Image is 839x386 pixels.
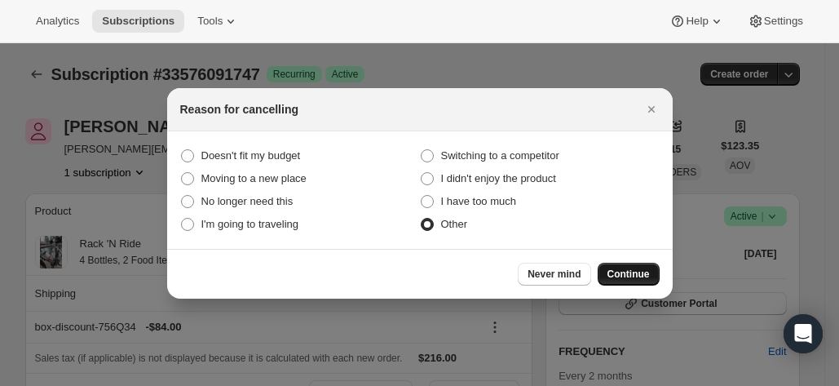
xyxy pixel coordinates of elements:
[738,10,813,33] button: Settings
[180,101,298,118] h2: Reason for cancelling
[441,195,517,207] span: I have too much
[188,10,249,33] button: Tools
[441,172,556,184] span: I didn't enjoy the product
[201,195,294,207] span: No longer need this
[441,149,559,162] span: Switching to a competitor
[528,268,581,281] span: Never mind
[36,15,79,28] span: Analytics
[197,15,223,28] span: Tools
[686,15,708,28] span: Help
[784,314,823,353] div: Open Intercom Messenger
[201,218,299,230] span: I'm going to traveling
[660,10,734,33] button: Help
[441,218,468,230] span: Other
[607,268,650,281] span: Continue
[640,98,663,121] button: Close
[26,10,89,33] button: Analytics
[201,149,301,162] span: Doesn't fit my budget
[598,263,660,286] button: Continue
[764,15,803,28] span: Settings
[518,263,590,286] button: Never mind
[92,10,184,33] button: Subscriptions
[102,15,174,28] span: Subscriptions
[201,172,307,184] span: Moving to a new place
